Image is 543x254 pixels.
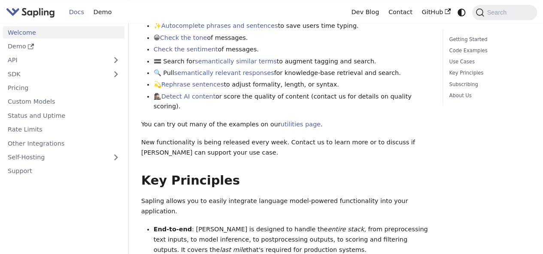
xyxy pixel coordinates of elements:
a: Check the sentiment [154,46,218,53]
a: Docs [64,6,89,19]
button: Expand sidebar category 'SDK' [107,68,124,80]
li: 🟰 Search for to augment tagging and search. [154,57,431,67]
a: utilities page [280,121,320,128]
li: ✨ to save users time typing. [154,21,431,31]
a: Custom Models [3,96,124,108]
p: Sapling allows you to easily integrate language model-powered functionality into your application. [141,196,430,217]
a: Pricing [3,82,124,94]
a: Demo [3,40,124,53]
a: Support [3,165,124,177]
p: You can try out many of the examples on our . [141,120,430,130]
li: of messages. [154,45,431,55]
a: Dev Blog [346,6,383,19]
a: Sapling.aiSapling.ai [6,6,58,18]
li: 😀 of messages. [154,33,431,43]
a: Key Principles [449,69,528,77]
a: Demo [89,6,116,19]
a: API [3,54,107,66]
a: Status and Uptime [3,109,124,122]
a: Other Integrations [3,137,124,149]
a: Detect AI content [161,93,215,100]
li: 🕵🏽‍♀️ or score the quality of content (contact us for details on quality scoring). [154,92,431,112]
h2: Key Principles [141,173,430,188]
a: Autocomplete phrases and sentences [161,22,278,29]
a: About Us [449,92,528,100]
a: Self-Hosting [3,151,124,164]
img: Sapling.ai [6,6,55,18]
a: SDK [3,68,107,80]
a: Subscribing [449,81,528,89]
a: Code Examples [449,47,528,55]
em: entire stack [328,226,364,233]
a: semantically relevant responses [174,69,274,76]
a: Rate Limits [3,123,124,136]
em: last mile [220,246,246,253]
button: Expand sidebar category 'API' [107,54,124,66]
a: Contact [384,6,417,19]
a: GitHub [417,6,455,19]
li: 💫 to adjust formality, length, or syntax. [154,80,431,90]
li: 🔍 Pull for knowledge-base retrieval and search. [154,68,431,78]
a: semantically similar terms [195,58,276,65]
a: Getting Started [449,36,528,44]
p: New functionality is being released every week. Contact us to learn more or to discuss if [PERSON... [141,137,430,158]
button: Search (Command+K) [472,5,537,20]
span: Search [484,9,512,16]
a: Use Cases [449,58,528,66]
a: Welcome [3,26,124,39]
button: Switch between dark and light mode (currently system mode) [455,6,468,18]
a: Check the tone [160,34,207,41]
a: Rephrase sentences [161,81,224,88]
strong: End-to-end [154,226,192,233]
